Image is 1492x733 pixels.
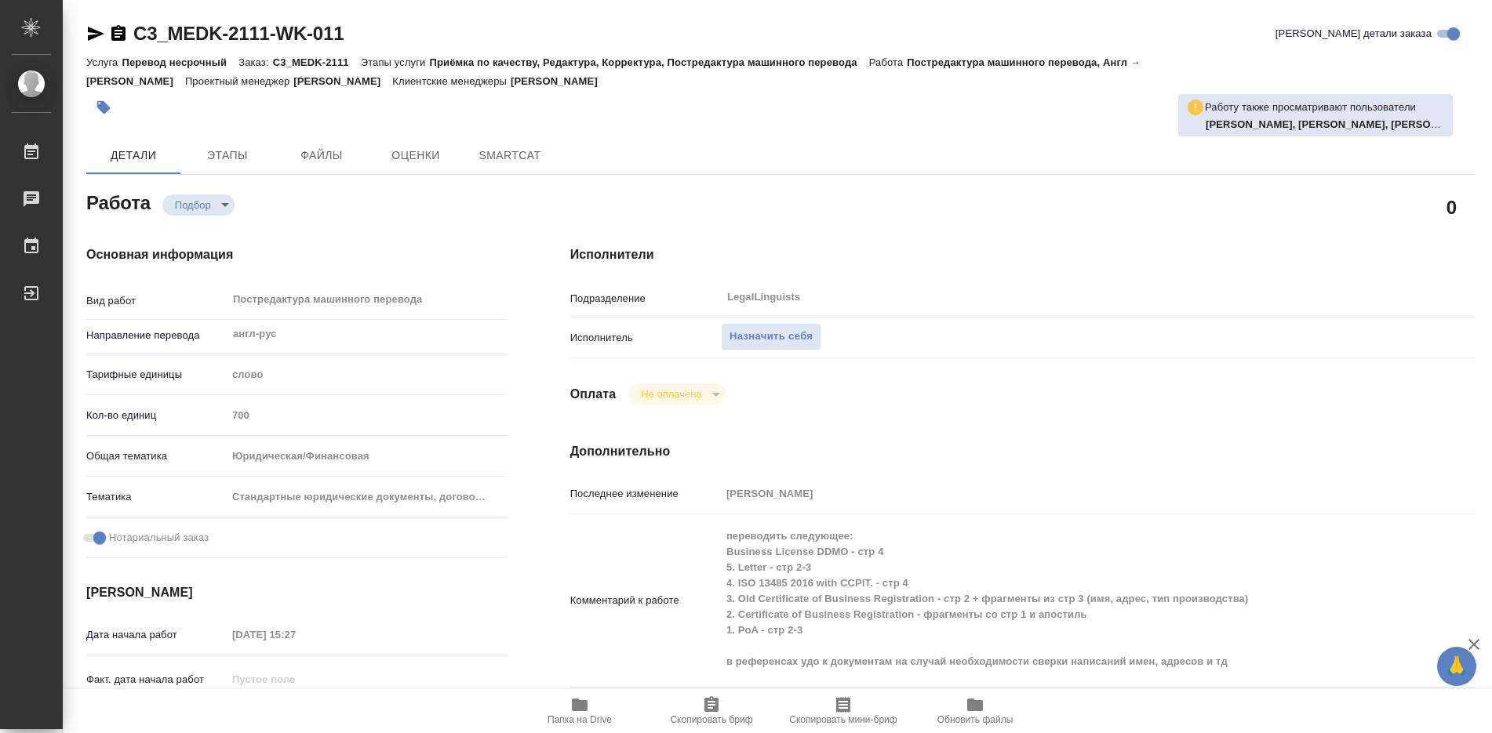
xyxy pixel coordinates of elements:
button: Скопировать мини-бриф [777,689,909,733]
p: Тарифные единицы [86,367,227,383]
p: Работу также просматривают пользователи [1205,100,1416,115]
span: Нотариальный заказ [109,530,209,546]
button: Скопировать бриф [646,689,777,733]
button: Добавить тэг [86,90,121,125]
p: Комментарий к работе [570,593,721,608]
input: Пустое поле [227,404,508,426]
p: Услуга [86,56,122,68]
span: 🙏 [1443,650,1470,683]
p: Вид работ [86,293,227,309]
p: Заказ: [238,56,272,68]
p: Дата начала работ [86,627,227,643]
p: Тематика [86,489,227,505]
span: Скопировать мини-бриф [789,714,897,725]
span: [PERSON_NAME] детали заказа [1275,26,1432,42]
span: Обновить файлы [937,714,1013,725]
h4: Оплата [570,385,617,404]
div: Стандартные юридические документы, договоры, уставы [227,484,508,510]
p: C3_MEDK-2111 [273,56,361,68]
span: SmartCat [472,146,548,165]
p: Факт. дата начала работ [86,672,227,688]
button: Подбор [170,198,216,212]
p: Кол-во единиц [86,408,227,423]
a: C3_MEDK-2111-WK-011 [133,23,344,44]
h4: [PERSON_NAME] [86,583,508,602]
span: Скопировать бриф [670,714,752,725]
p: Работа [869,56,908,68]
span: Этапы [190,146,265,165]
button: 🙏 [1437,647,1476,686]
p: [PERSON_NAME] [293,75,392,87]
button: Не оплачена [636,387,706,401]
input: Пустое поле [227,668,364,691]
div: Юридическая/Финансовая [227,443,508,470]
span: Оценки [378,146,453,165]
div: Подбор [628,383,725,405]
textarea: переводить следующее: Business License DDMO - стр 4 5. Letter - стр 2-3 4. ISO 13485 2016 with CC... [721,523,1399,675]
p: Приёмка по качеству, Редактура, Корректура, Постредактура машинного перевода [429,56,868,68]
span: Назначить себя [730,328,813,346]
input: Пустое поле [721,482,1399,505]
button: Папка на Drive [514,689,646,733]
div: слово [227,361,508,388]
span: Файлы [284,146,359,165]
p: Исполнитель [570,330,721,346]
span: Папка на Drive [548,714,612,725]
p: [PERSON_NAME] [511,75,610,87]
h2: 0 [1447,194,1457,220]
h4: Дополнительно [570,442,1475,461]
p: Тарабановская Анастасия, Фадеева Елена, Сидоренко Ольга [1206,117,1445,132]
button: Обновить файлы [909,689,1041,733]
p: Этапы услуги [361,56,430,68]
p: Перевод несрочный [122,56,238,68]
span: Детали [96,146,171,165]
p: Последнее изменение [570,486,721,502]
p: Общая тематика [86,448,227,464]
button: Скопировать ссылку [109,24,128,43]
p: Проектный менеджер [185,75,293,87]
h4: Основная информация [86,245,508,264]
p: Подразделение [570,291,721,307]
button: Скопировать ссылку для ЯМессенджера [86,24,105,43]
b: [PERSON_NAME], [PERSON_NAME], [PERSON_NAME] [1206,118,1478,130]
h2: Работа [86,187,151,216]
button: Назначить себя [721,323,821,350]
h4: Исполнители [570,245,1475,264]
p: Клиентские менеджеры [392,75,511,87]
p: Направление перевода [86,328,227,343]
input: Пустое поле [227,623,364,646]
div: Подбор [162,194,235,216]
